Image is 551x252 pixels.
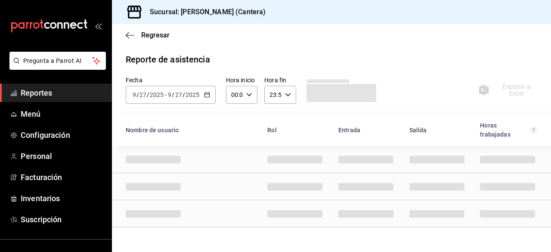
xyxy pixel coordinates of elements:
div: HeadCell [260,122,331,138]
div: Cell [119,149,188,169]
div: Cell [402,177,471,196]
button: open_drawer_menu [95,22,102,29]
div: Cell [331,177,400,196]
div: Cell [260,177,329,196]
span: / [172,91,174,98]
div: Cell [260,149,329,169]
div: Cell [473,177,542,196]
span: Suscripción [21,214,105,225]
div: Cell [473,204,542,224]
label: Fecha [126,77,216,83]
div: HeadCell [402,122,474,138]
div: Cell [119,177,188,196]
div: HeadCell [119,122,260,138]
span: Regresar [141,31,170,39]
div: HeadCell [473,118,544,143]
div: Cell [473,149,542,169]
button: Regresar [126,31,170,39]
div: Cell [402,149,471,169]
input: ---- [185,91,200,98]
div: Row [112,146,551,173]
svg: El total de horas trabajadas por usuario es el resultado de la suma redondeada del registro de ho... [530,127,537,134]
label: Hora inicio [226,77,257,83]
div: Container [112,114,551,227]
span: Facturación [21,171,105,183]
div: Row [112,200,551,227]
span: Reportes [21,87,105,99]
div: Head [112,114,551,146]
div: Reporte de asistencia [126,53,210,66]
span: / [183,91,185,98]
span: Personal [21,150,105,162]
span: Inventarios [21,193,105,204]
span: - [165,91,167,98]
div: Row [112,173,551,200]
div: HeadCell [331,122,402,138]
div: Cell [260,204,329,224]
input: -- [132,91,136,98]
input: -- [175,91,183,98]
div: Cell [331,149,400,169]
label: Hora fin [264,77,296,83]
div: Cell [331,204,400,224]
button: Pregunta a Parrot AI [9,52,106,70]
span: / [136,91,139,98]
input: -- [139,91,147,98]
span: Menú [21,108,105,120]
div: Cell [119,204,188,224]
span: Configuración [21,129,105,141]
h3: Sucursal: [PERSON_NAME] (Cantera) [143,7,266,17]
input: ---- [149,91,164,98]
div: Cell [402,204,471,224]
span: / [147,91,149,98]
a: Pregunta a Parrot AI [6,62,106,72]
span: Pregunta a Parrot AI [23,56,93,65]
input: -- [167,91,172,98]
